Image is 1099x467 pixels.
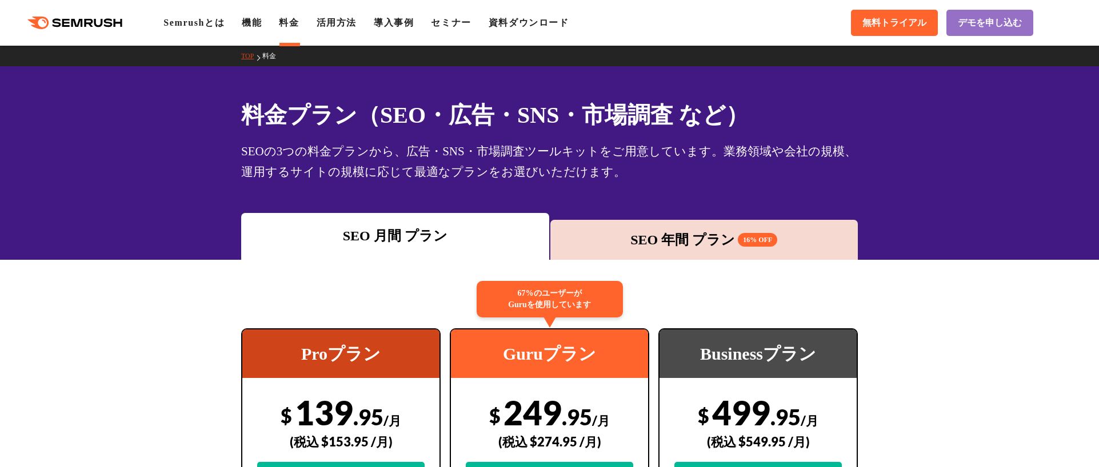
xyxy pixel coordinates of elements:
div: Proプラン [242,329,439,378]
span: .95 [353,404,383,430]
a: 導入事例 [374,18,414,27]
div: (税込 $274.95 /月) [466,421,633,462]
a: 料金 [262,52,285,60]
span: .95 [770,404,801,430]
div: SEO 月間 プラン [247,226,543,246]
a: 資料ダウンロード [489,18,569,27]
a: 活用方法 [317,18,357,27]
div: SEO 年間 プラン [556,230,853,250]
span: 16% OFF [738,233,777,247]
div: (税込 $549.95 /月) [674,421,842,462]
div: Businessプラン [660,329,857,378]
div: 67%のユーザーが Guruを使用しています [477,281,623,317]
span: $ [698,404,709,427]
div: SEOの3つの料金プランから、広告・SNS・市場調査ツールキットをご用意しています。業務領域や会社の規模、運用するサイトの規模に応じて最適なプランをお選びいただけます。 [241,141,858,182]
div: Guruプラン [451,329,648,378]
h1: 料金プラン（SEO・広告・SNS・市場調査 など） [241,98,858,132]
a: セミナー [431,18,471,27]
span: デモを申し込む [958,17,1022,29]
a: 無料トライアル [851,10,938,36]
span: $ [281,404,292,427]
a: Semrushとは [163,18,225,27]
span: 無料トライアル [862,17,926,29]
span: $ [489,404,501,427]
a: 料金 [279,18,299,27]
span: /月 [592,413,610,428]
div: (税込 $153.95 /月) [257,421,425,462]
a: 機能 [242,18,262,27]
a: TOP [241,52,262,60]
a: デモを申し込む [946,10,1033,36]
span: /月 [383,413,401,428]
span: /月 [801,413,818,428]
span: .95 [562,404,592,430]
